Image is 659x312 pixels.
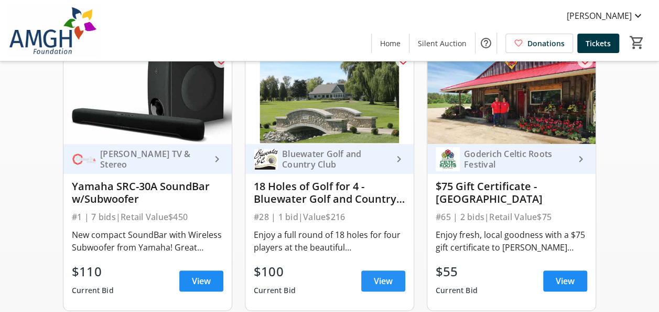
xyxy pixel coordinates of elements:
[96,149,211,170] div: [PERSON_NAME] TV & Stereo
[72,262,114,281] div: $110
[63,49,232,144] img: Yamaha SRC-30A SoundBar w/Subwoofer
[567,9,632,22] span: [PERSON_NAME]
[409,34,475,53] a: Silent Auction
[72,180,223,205] div: Yamaha SRC-30A SoundBar w/Subwoofer
[427,144,596,174] a: Goderich Celtic Roots FestivalGoderich Celtic Roots Festival
[179,271,223,292] a: View
[361,271,405,292] a: View
[254,281,296,300] div: Current Bid
[556,275,575,287] span: View
[460,149,575,170] div: Goderich Celtic Roots Festival
[436,281,478,300] div: Current Bid
[245,49,414,144] img: 18 Holes of Golf for 4 - Bluewater Golf and Country Club
[372,34,409,53] a: Home
[527,38,565,49] span: Donations
[628,33,646,52] button: Cart
[436,180,587,205] div: $75 Gift Certificate - [GEOGRAPHIC_DATA]
[211,153,223,165] mat-icon: keyboard_arrow_right
[543,271,587,292] a: View
[254,262,296,281] div: $100
[254,228,405,254] div: Enjoy a full round of 18 holes for four players at the beautiful [GEOGRAPHIC_DATA] and Country Cl...
[72,147,96,171] img: Chisholm TV & Stereo
[427,49,596,144] img: $75 Gift Certificate - Ruetz County Market
[436,210,587,224] div: #65 | 2 bids | Retail Value $75
[72,228,223,254] div: New compact SoundBar with Wireless Subwoofer from Yamaha! Great solution for small to medium size...
[254,147,278,171] img: Bluewater Golf and Country Club
[254,210,405,224] div: #28 | 1 bid | Value $216
[374,275,393,287] span: View
[278,149,393,170] div: Bluewater Golf and Country Club
[63,144,232,174] a: Chisholm TV & Stereo[PERSON_NAME] TV & Stereo
[72,210,223,224] div: #1 | 7 bids | Retail Value $450
[72,281,114,300] div: Current Bid
[245,144,414,174] a: Bluewater Golf and Country ClubBluewater Golf and Country Club
[393,153,405,165] mat-icon: keyboard_arrow_right
[254,180,405,205] div: 18 Holes of Golf for 4 - Bluewater Golf and Country Club
[505,34,573,53] a: Donations
[380,38,401,49] span: Home
[418,38,467,49] span: Silent Auction
[436,228,587,254] div: Enjoy fresh, local goodness with a $75 gift certificate to [PERSON_NAME][GEOGRAPHIC_DATA]. From s...
[586,38,611,49] span: Tickets
[192,275,211,287] span: View
[577,34,619,53] a: Tickets
[575,153,587,165] mat-icon: keyboard_arrow_right
[436,262,478,281] div: $55
[476,33,496,54] button: Help
[6,4,100,57] img: Alexandra Marine & General Hospital Foundation's Logo
[436,147,460,171] img: Goderich Celtic Roots Festival
[558,7,653,24] button: [PERSON_NAME]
